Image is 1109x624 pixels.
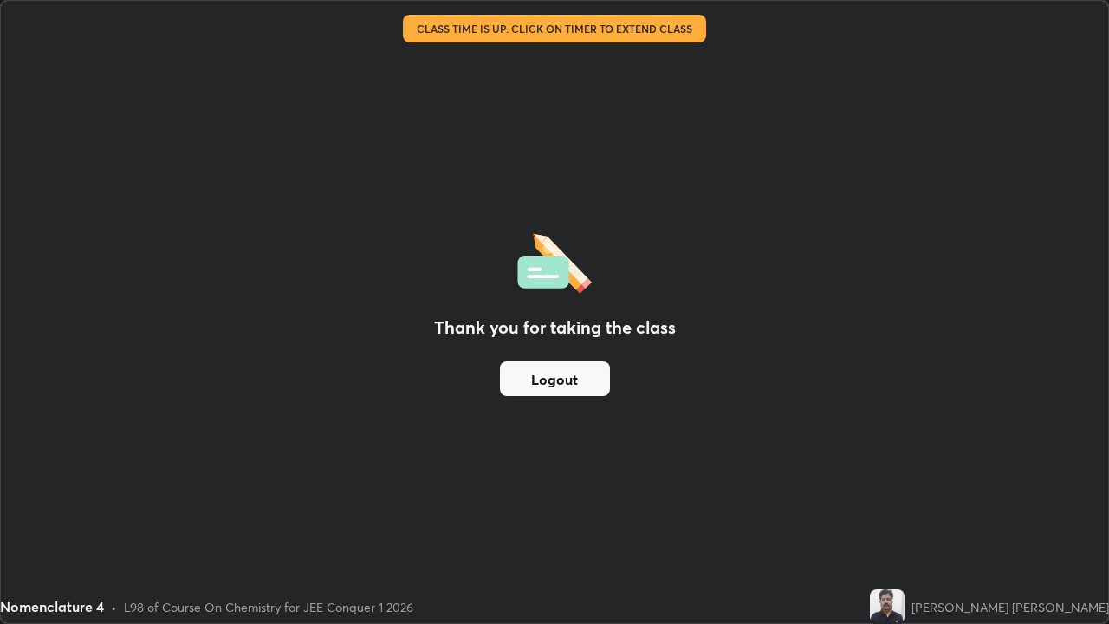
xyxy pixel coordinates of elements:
div: L98 of Course On Chemistry for JEE Conquer 1 2026 [124,598,413,616]
img: b65781c8e2534093a3cbb5d1d1b042d9.jpg [870,589,905,624]
button: Logout [500,361,610,396]
img: offlineFeedback.1438e8b3.svg [517,228,592,294]
h2: Thank you for taking the class [434,315,676,341]
div: • [111,598,117,616]
div: [PERSON_NAME] [PERSON_NAME] [911,598,1109,616]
